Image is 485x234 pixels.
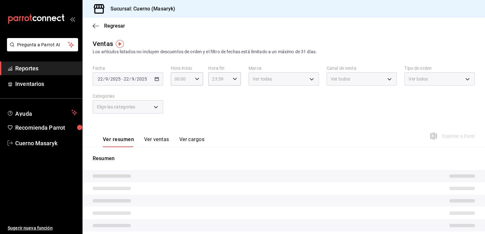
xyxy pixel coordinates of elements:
span: Cuerno Masaryk [15,139,77,147]
input: -- [131,76,135,81]
button: Ver ventas [144,136,169,147]
div: Ventas [93,39,113,49]
span: Reportes [15,64,77,73]
button: open_drawer_menu [70,16,75,22]
span: / [103,76,105,81]
input: ---- [136,76,147,81]
span: Sugerir nueva función [8,225,77,231]
p: Resumen [93,155,475,162]
input: -- [105,76,108,81]
button: Pregunta a Parrot AI [7,38,78,51]
span: Ver todos [331,76,350,82]
span: Recomienda Parrot [15,123,77,132]
a: Pregunta a Parrot AI [4,46,78,53]
label: Fecha [93,66,163,70]
span: Inventarios [15,80,77,88]
span: / [108,76,110,81]
span: / [129,76,131,81]
span: / [135,76,136,81]
label: Marca [249,66,319,70]
span: Ver todas [253,76,272,82]
input: ---- [110,76,121,81]
label: Categorías [93,94,163,98]
label: Hora inicio [171,66,203,70]
input: -- [97,76,103,81]
span: - [122,76,123,81]
button: Regresar [93,23,125,29]
button: Ver cargos [179,136,205,147]
span: Ver todos [409,76,428,82]
span: Regresar [104,23,125,29]
img: Tooltip marker [116,40,124,48]
div: Los artículos listados no incluyen descuentos de orden y el filtro de fechas está limitado a un m... [93,49,475,55]
h3: Sucursal: Cuerno (Masaryk) [105,5,175,13]
div: navigation tabs [103,136,204,147]
span: Elige las categorías [97,104,136,110]
button: Ver resumen [103,136,134,147]
label: Hora fin [208,66,241,70]
span: Ayuda [15,109,69,116]
label: Tipo de orden [404,66,475,70]
span: Pregunta a Parrot AI [17,42,68,48]
label: Canal de venta [327,66,397,70]
input: -- [123,76,129,81]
